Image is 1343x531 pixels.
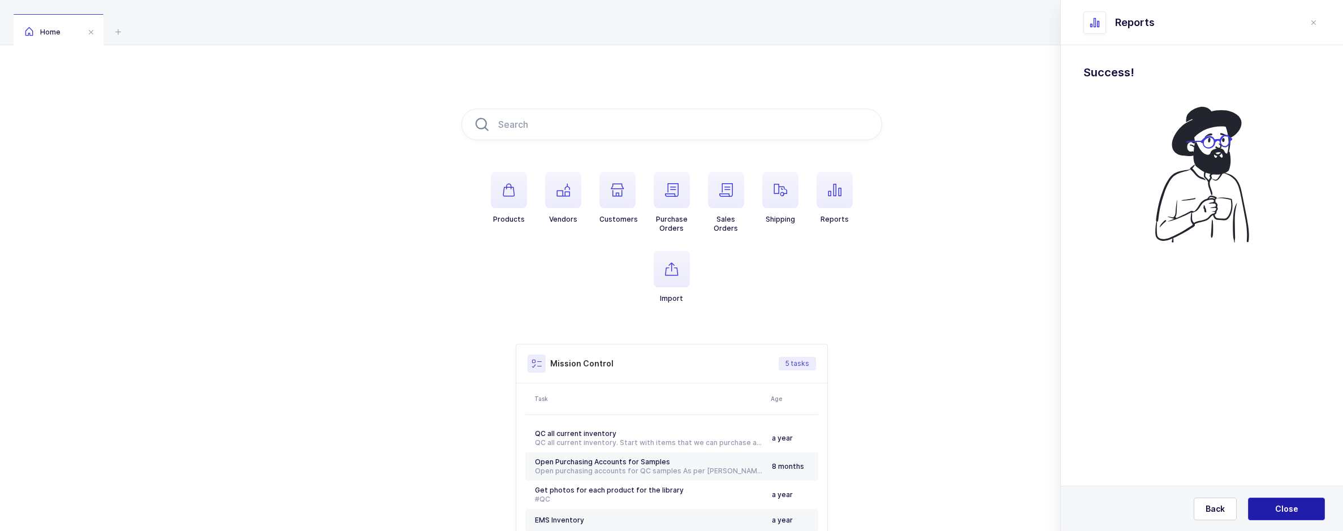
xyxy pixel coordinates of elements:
span: a year [772,434,793,442]
button: Reports [817,172,853,224]
span: EMS Inventory [535,516,584,524]
button: PurchaseOrders [654,172,690,233]
span: Close [1275,503,1298,515]
input: Search [461,109,882,140]
div: Age [771,394,815,403]
span: a year [772,516,793,524]
div: Open purchasing accounts for QC samples As per [PERSON_NAME], we had an account with [PERSON_NAME... [535,467,763,476]
div: QC all current inventory. Start with items that we can purchase a sample from Schein. #[GEOGRAPHI... [535,438,763,447]
h3: Mission Control [550,358,614,369]
span: Reports [1115,16,1155,29]
span: a year [772,490,793,499]
span: Back [1206,503,1225,515]
button: Vendors [545,172,581,224]
button: Products [491,172,527,224]
span: Home [25,28,61,36]
span: Get photos for each product for the library [535,486,684,494]
span: 8 months [772,462,804,470]
button: Import [654,251,690,303]
button: Back [1194,498,1237,520]
span: Open Purchasing Accounts for Samples [535,457,670,466]
button: Close [1248,498,1325,520]
div: #QC [535,495,763,504]
button: Shipping [762,172,798,224]
img: coffee.svg [1139,100,1266,249]
button: Customers [599,172,638,224]
button: close drawer [1307,16,1320,29]
span: QC all current inventory [535,429,616,438]
button: SalesOrders [708,172,744,233]
span: 5 tasks [785,359,809,368]
h1: Success! [1083,63,1320,81]
div: Task [534,394,764,403]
